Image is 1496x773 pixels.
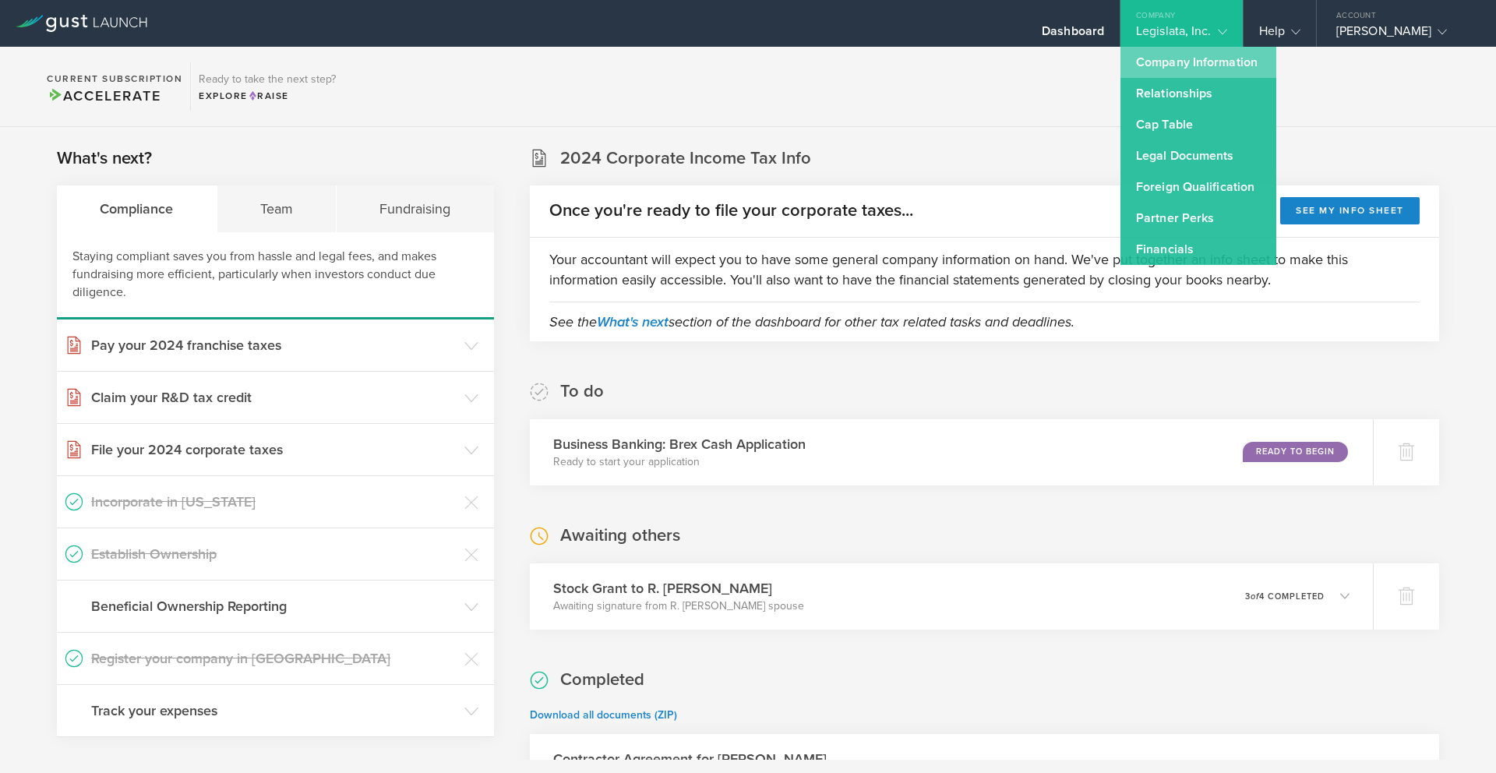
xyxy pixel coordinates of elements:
h3: Establish Ownership [91,544,457,564]
div: Staying compliant saves you from hassle and legal fees, and makes fundraising more efficient, par... [57,232,494,319]
div: Legislata, Inc. [1136,23,1227,47]
h2: Completed [560,669,644,691]
h3: Pay your 2024 franchise taxes [91,335,457,355]
span: Raise [248,90,289,101]
h3: Ready to take the next step? [199,74,336,85]
button: See my info sheet [1280,197,1420,224]
em: of [1251,591,1259,602]
h3: Track your expenses [91,701,457,721]
p: Ready to start your application [553,454,806,470]
h2: 2024 Corporate Income Tax Info [560,147,811,170]
div: Team [217,185,337,232]
span: Accelerate [47,87,161,104]
div: Ready to take the next step?ExploreRaise [190,62,344,111]
h3: Contractor Agreement for [PERSON_NAME] [553,749,827,769]
div: Compliance [57,185,217,232]
h3: Stock Grant to R. [PERSON_NAME] [553,578,804,598]
h2: Awaiting others [560,524,680,547]
a: What's next [597,313,669,330]
p: 3 4 completed [1245,592,1325,601]
h2: Once you're ready to file your corporate taxes... [549,199,913,222]
h2: Current Subscription [47,74,182,83]
h3: Business Banking: Brex Cash Application [553,434,806,454]
h3: File your 2024 corporate taxes [91,439,457,460]
em: See the section of the dashboard for other tax related tasks and deadlines. [549,313,1074,330]
div: Fundraising [337,185,494,232]
iframe: Chat Widget [1418,698,1496,773]
p: Awaiting signature from R. [PERSON_NAME] spouse [553,598,804,614]
div: Dashboard [1042,23,1104,47]
div: Explore [199,89,336,103]
h3: Register your company in [GEOGRAPHIC_DATA] [91,648,457,669]
h3: Beneficial Ownership Reporting [91,596,457,616]
h2: What's next? [57,147,152,170]
h3: Claim your R&D tax credit [91,387,457,408]
div: Ready to Begin [1243,442,1348,462]
p: Your accountant will expect you to have some general company information on hand. We've put toget... [549,249,1420,290]
a: Download all documents (ZIP) [530,708,677,722]
div: Business Banking: Brex Cash ApplicationReady to start your applicationReady to Begin [530,419,1373,485]
h3: Incorporate in [US_STATE] [91,492,457,512]
div: [PERSON_NAME] [1336,23,1469,47]
div: Help [1259,23,1300,47]
h2: To do [560,380,604,403]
